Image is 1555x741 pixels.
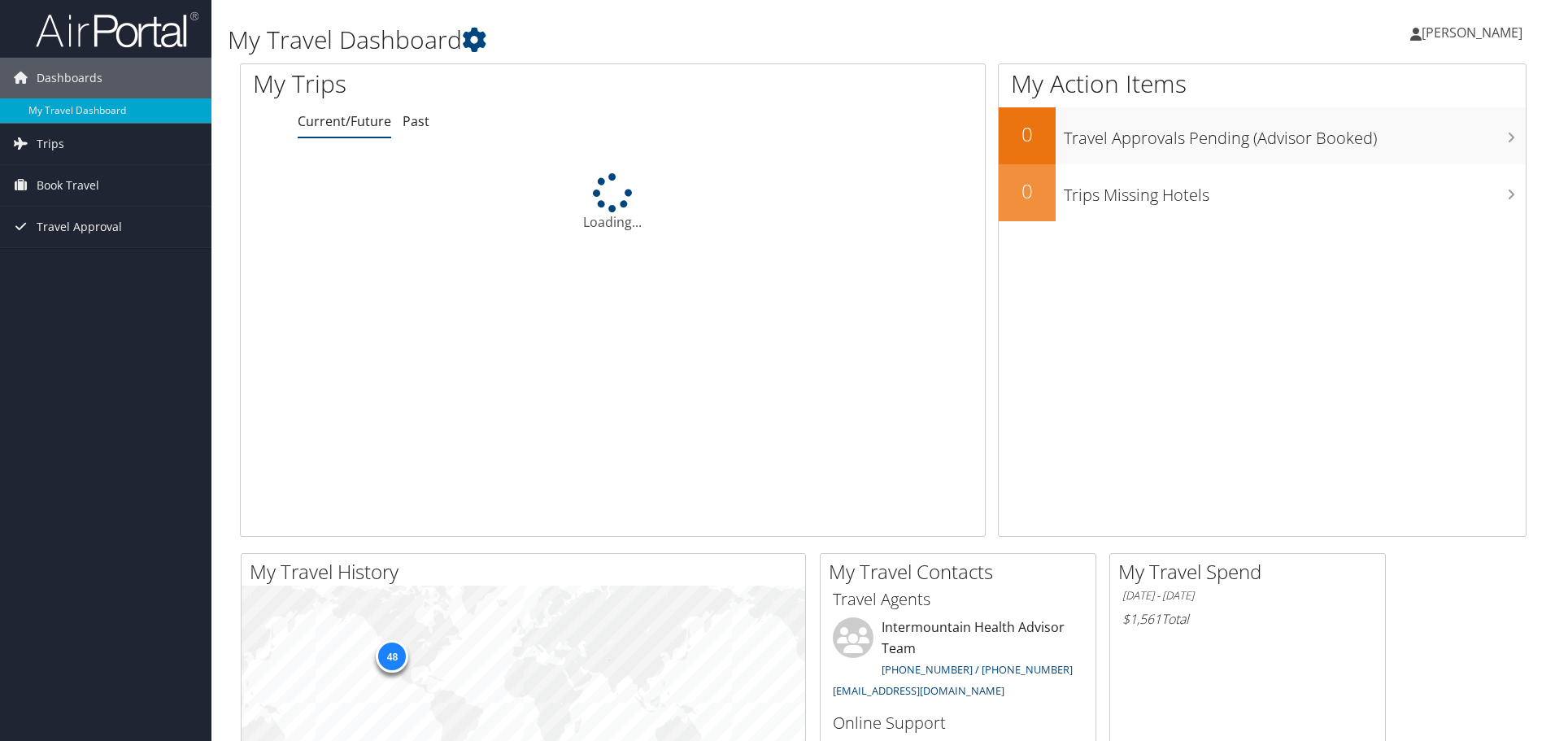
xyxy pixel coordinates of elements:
[1410,8,1539,57] a: [PERSON_NAME]
[250,558,805,586] h2: My Travel History
[1122,588,1373,604] h6: [DATE] - [DATE]
[999,120,1056,148] h2: 0
[228,23,1102,57] h1: My Travel Dashboard
[829,558,1095,586] h2: My Travel Contacts
[241,173,985,232] div: Loading...
[403,112,429,130] a: Past
[1422,24,1522,41] span: [PERSON_NAME]
[37,207,122,247] span: Travel Approval
[1122,610,1373,628] h6: Total
[37,165,99,206] span: Book Travel
[825,617,1091,704] li: Intermountain Health Advisor Team
[1064,119,1526,150] h3: Travel Approvals Pending (Advisor Booked)
[833,683,1004,698] a: [EMAIL_ADDRESS][DOMAIN_NAME]
[882,662,1073,677] a: [PHONE_NUMBER] / [PHONE_NUMBER]
[999,164,1526,221] a: 0Trips Missing Hotels
[999,107,1526,164] a: 0Travel Approvals Pending (Advisor Booked)
[376,640,408,673] div: 48
[999,67,1526,101] h1: My Action Items
[1064,176,1526,207] h3: Trips Missing Hotels
[999,177,1056,205] h2: 0
[36,11,198,49] img: airportal-logo.png
[1118,558,1385,586] h2: My Travel Spend
[833,588,1083,611] h3: Travel Agents
[37,58,102,98] span: Dashboards
[253,67,663,101] h1: My Trips
[833,712,1083,734] h3: Online Support
[37,124,64,164] span: Trips
[298,112,391,130] a: Current/Future
[1122,610,1161,628] span: $1,561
